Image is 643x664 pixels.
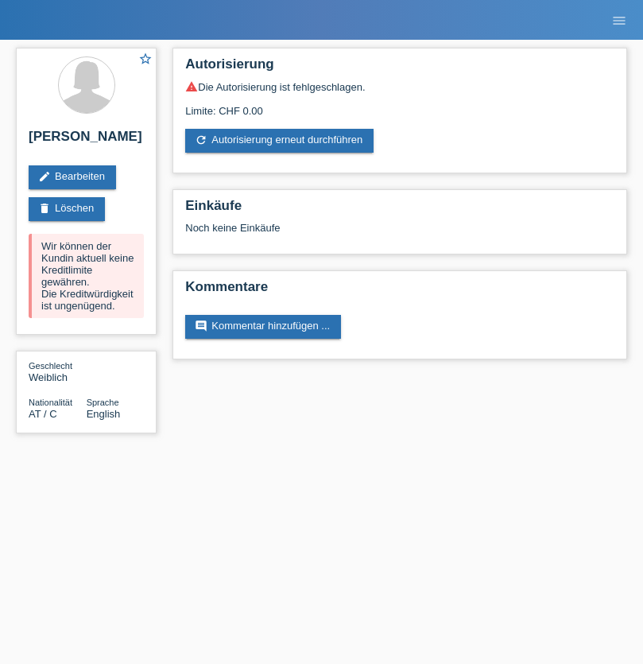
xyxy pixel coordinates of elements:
a: deleteLöschen [29,197,105,221]
i: warning [185,80,198,93]
i: comment [195,320,207,332]
i: star_border [138,52,153,66]
span: Nationalität [29,398,72,407]
div: Weiblich [29,359,87,383]
a: refreshAutorisierung erneut durchführen [185,129,374,153]
div: Wir können der Kundin aktuell keine Kreditlimite gewähren. Die Kreditwürdigkeit ist ungenügend. [29,234,144,318]
i: menu [611,13,627,29]
h2: Autorisierung [185,56,614,80]
i: edit [38,170,51,183]
h2: Einkäufe [185,198,614,222]
a: menu [603,15,635,25]
a: star_border [138,52,153,68]
div: Limite: CHF 0.00 [185,93,614,117]
i: refresh [195,134,207,146]
span: Österreich / C / 01.06.2019 [29,408,57,420]
h2: Kommentare [185,279,614,303]
a: editBearbeiten [29,165,116,189]
i: delete [38,202,51,215]
h2: [PERSON_NAME] [29,129,144,153]
a: commentKommentar hinzufügen ... [185,315,341,339]
span: Sprache [87,398,119,407]
div: Die Autorisierung ist fehlgeschlagen. [185,80,614,93]
div: Noch keine Einkäufe [185,222,614,246]
span: Geschlecht [29,361,72,371]
span: English [87,408,121,420]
